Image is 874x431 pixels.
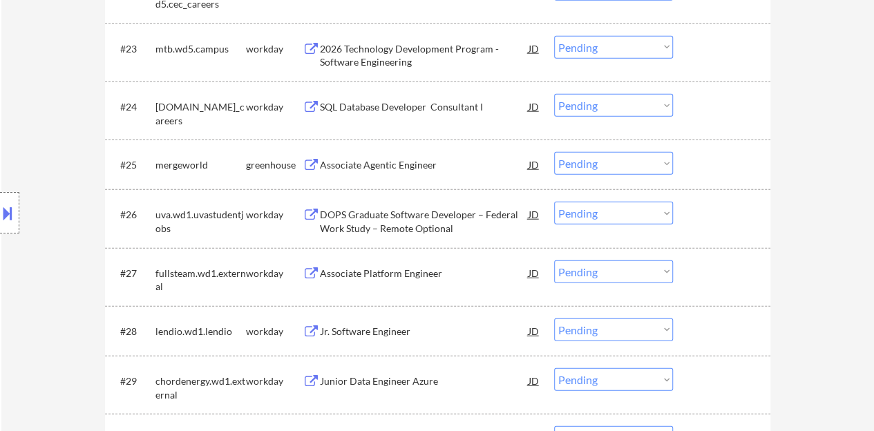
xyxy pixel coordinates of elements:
div: mtb.wd5.campus [155,42,246,56]
div: 2026 Technology Development Program - Software Engineering [320,42,529,69]
div: JD [527,368,541,393]
div: greenhouse [246,158,303,172]
div: workday [246,325,303,338]
div: DOPS Graduate Software Developer – Federal Work Study – Remote Optional [320,208,529,235]
div: workday [246,208,303,222]
div: Junior Data Engineer Azure [320,374,529,388]
div: #23 [120,42,144,56]
div: workday [246,374,303,388]
div: SQL Database Developer Consultant I [320,100,529,114]
div: chordenergy.wd1.external [155,374,246,401]
div: workday [246,267,303,280]
div: Associate Platform Engineer [320,267,529,280]
div: JD [527,152,541,177]
div: workday [246,100,303,114]
div: JD [527,36,541,61]
div: #29 [120,374,144,388]
div: Associate Agentic Engineer [320,158,529,172]
div: JD [527,94,541,119]
div: Jr. Software Engineer [320,325,529,338]
div: JD [527,260,541,285]
div: JD [527,318,541,343]
div: workday [246,42,303,56]
div: JD [527,202,541,227]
